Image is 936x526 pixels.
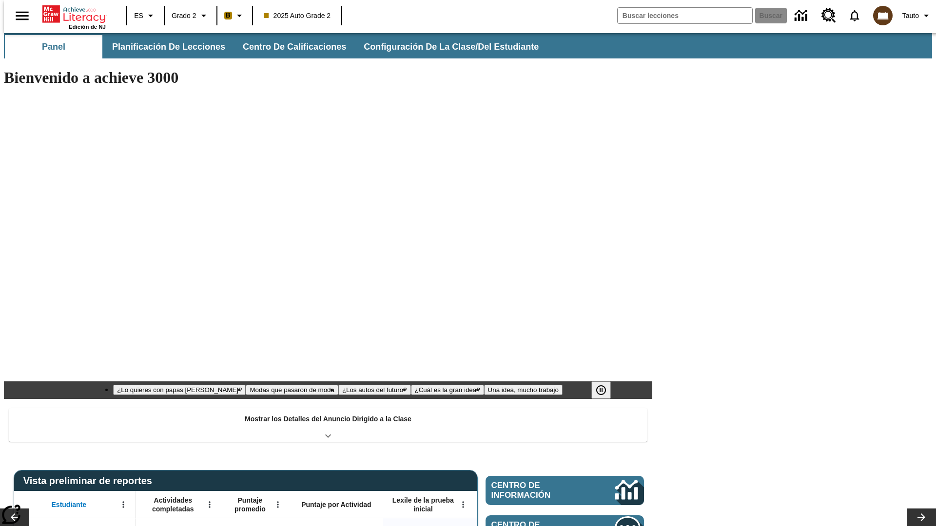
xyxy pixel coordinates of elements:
[456,497,470,512] button: Abrir menú
[898,7,936,24] button: Perfil/Configuración
[902,11,919,21] span: Tauto
[271,497,285,512] button: Abrir menú
[104,35,233,58] button: Planificación de lecciones
[484,385,563,395] button: Diapositiva 5 Una idea, mucho trabajo
[816,2,842,29] a: Centro de recursos, Se abrirá en una pestaña nueva.
[113,385,246,395] button: Diapositiva 1 ¿Lo quieres con papas fritas?
[338,385,411,395] button: Diapositiva 3 ¿Los autos del futuro?
[130,7,161,24] button: Lenguaje: ES, Selecciona un idioma
[4,33,932,58] div: Subbarra de navegación
[491,481,583,500] span: Centro de información
[141,496,205,513] span: Actividades completadas
[4,35,547,58] div: Subbarra de navegación
[220,7,249,24] button: Boost El color de la clase es anaranjado claro. Cambiar el color de la clase.
[52,500,87,509] span: Estudiante
[867,3,898,28] button: Escoja un nuevo avatar
[42,4,106,24] a: Portada
[356,35,546,58] button: Configuración de la clase/del estudiante
[411,385,484,395] button: Diapositiva 4 ¿Cuál es la gran idea?
[591,381,621,399] div: Pausar
[172,11,196,21] span: Grado 2
[486,476,644,505] a: Centro de información
[227,496,273,513] span: Puntaje promedio
[4,69,652,87] h1: Bienvenido a achieve 3000
[873,6,893,25] img: avatar image
[245,414,411,424] p: Mostrar los Detalles del Anuncio Dirigido a la Clase
[789,2,816,29] a: Centro de información
[235,35,354,58] button: Centro de calificaciones
[246,385,338,395] button: Diapositiva 2 Modas que pasaron de moda
[134,11,143,21] span: ES
[591,381,611,399] button: Pausar
[69,24,106,30] span: Edición de NJ
[388,496,459,513] span: Lexile de la prueba inicial
[8,1,37,30] button: Abrir el menú lateral
[23,475,157,487] span: Vista preliminar de reportes
[116,497,131,512] button: Abrir menú
[226,9,231,21] span: B
[42,3,106,30] div: Portada
[264,11,331,21] span: 2025 Auto Grade 2
[9,408,647,442] div: Mostrar los Detalles del Anuncio Dirigido a la Clase
[5,35,102,58] button: Panel
[907,508,936,526] button: Carrusel de lecciones, seguir
[168,7,214,24] button: Grado: Grado 2, Elige un grado
[842,3,867,28] a: Notificaciones
[618,8,752,23] input: Buscar campo
[202,497,217,512] button: Abrir menú
[301,500,371,509] span: Puntaje por Actividad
